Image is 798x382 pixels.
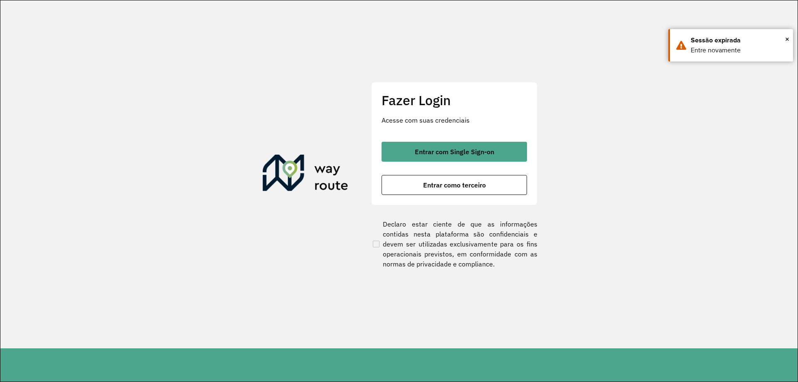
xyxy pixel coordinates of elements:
span: Entrar como terceiro [423,182,486,188]
label: Declaro estar ciente de que as informações contidas nesta plataforma são confidenciais e devem se... [371,219,537,269]
span: Entrar com Single Sign-on [415,148,494,155]
p: Acesse com suas credenciais [382,115,527,125]
button: button [382,175,527,195]
span: × [785,33,789,45]
div: Sessão expirada [691,35,787,45]
button: Close [785,33,789,45]
button: button [382,142,527,162]
div: Entre novamente [691,45,787,55]
img: Roteirizador AmbevTech [263,155,348,195]
h2: Fazer Login [382,92,527,108]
